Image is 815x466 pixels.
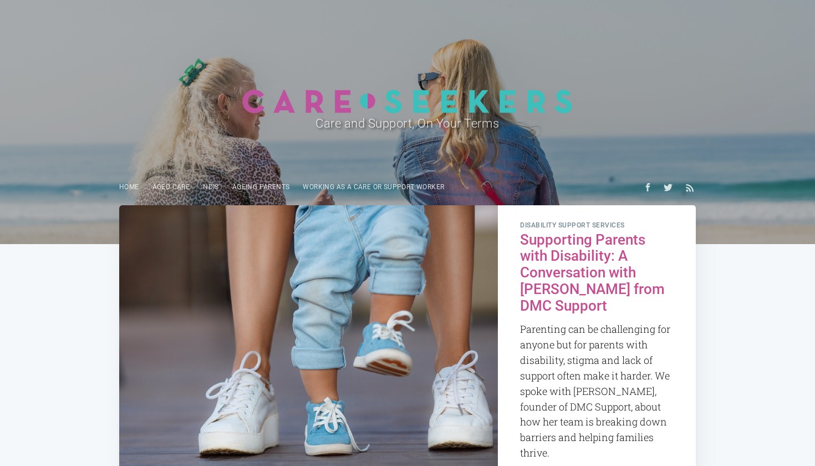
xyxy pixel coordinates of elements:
h2: Supporting Parents with Disability: A Conversation with [PERSON_NAME] from DMC Support [520,232,674,315]
img: Careseekers [242,89,573,114]
a: Home [113,176,146,198]
a: Ageing parents [226,176,297,198]
p: Parenting can be challenging for anyone but for parents with disability, stigma and lack of suppo... [520,322,674,461]
h2: Care and Support, On Your Terms [152,114,663,133]
a: NDIS [196,176,226,198]
span: disability support services [520,222,674,230]
a: Aged Care [146,176,197,198]
a: Working as a care or support worker [296,176,451,198]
